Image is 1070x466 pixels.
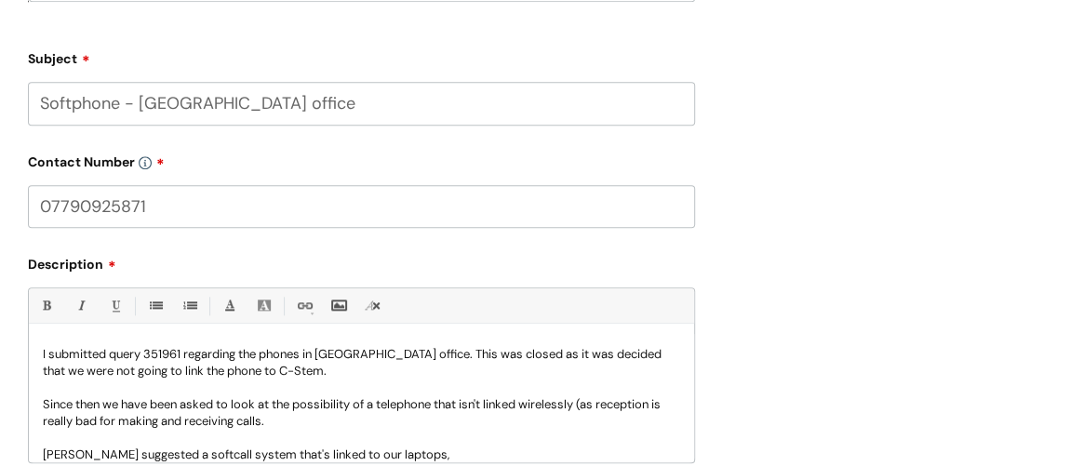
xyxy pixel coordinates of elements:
[143,294,167,317] a: • Unordered List (Ctrl-Shift-7)
[34,294,58,317] a: Bold (Ctrl-B)
[327,294,350,317] a: Insert Image...
[43,396,680,430] p: Since then we have been asked to look at the possibility of a telephone that isn't linked wireles...
[28,148,695,170] label: Contact Number
[252,294,275,317] a: Back Color
[28,250,695,273] label: Description
[28,45,695,67] label: Subject
[139,156,152,169] img: info-icon.svg
[218,294,241,317] a: Font Color
[103,294,127,317] a: Underline(Ctrl-U)
[361,294,384,317] a: Remove formatting (Ctrl-\)
[69,294,92,317] a: Italic (Ctrl-I)
[43,446,680,463] p: [PERSON_NAME] suggested a softcall system that's linked to our laptops,
[178,294,201,317] a: 1. Ordered List (Ctrl-Shift-8)
[292,294,315,317] a: Link
[43,329,680,379] p: I submitted query 351961 regarding the phones in [GEOGRAPHIC_DATA] office. This was closed as it ...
